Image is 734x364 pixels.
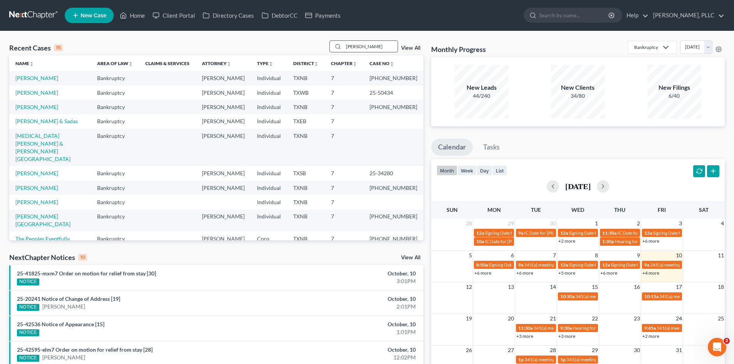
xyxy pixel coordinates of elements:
span: 12 [465,282,473,292]
a: Nameunfold_more [15,60,34,66]
div: Recent Cases [9,43,63,52]
i: unfold_more [128,62,133,66]
a: Help [623,8,648,22]
span: 9a [518,262,523,268]
td: TXWB [287,86,325,100]
td: 25-50434 [363,86,423,100]
a: View All [401,45,420,51]
span: 22 [591,314,599,323]
a: View All [401,255,420,260]
span: 8:50a [476,262,488,268]
span: 12a [560,230,568,236]
span: New Case [81,13,106,18]
a: [PERSON_NAME][GEOGRAPHIC_DATA] [15,213,71,227]
td: Bankruptcy [91,71,139,85]
td: [PERSON_NAME] [196,231,251,253]
td: TXNB [287,129,325,166]
i: unfold_more [269,62,273,66]
i: unfold_more [314,62,319,66]
td: 7 [325,86,363,100]
td: TXNB [287,210,325,231]
span: Mon [487,206,501,213]
td: Individual [251,210,287,231]
td: TXSB [287,166,325,180]
td: [PHONE_NUMBER] [363,100,423,114]
span: Hearing for [PERSON_NAME] [573,325,633,331]
h3: Monthly Progress [431,45,486,54]
td: Bankruptcy [91,166,139,180]
td: [PERSON_NAME] [196,100,251,114]
td: 7 [325,231,363,253]
a: Tasks [476,139,507,156]
a: [MEDICAL_DATA][PERSON_NAME] & [PERSON_NAME][GEOGRAPHIC_DATA] [15,133,71,162]
span: 17 [675,282,683,292]
td: 25-34280 [363,166,423,180]
a: Calendar [431,139,473,156]
td: Individual [251,181,287,195]
td: 7 [325,114,363,129]
td: [PERSON_NAME] [196,71,251,85]
a: Typeunfold_more [257,60,273,66]
span: 2 [636,219,641,228]
div: October, 10 [288,295,416,303]
span: IC Date for [PERSON_NAME][GEOGRAPHIC_DATA] [617,230,723,236]
span: 341(a) meeting for [PERSON_NAME] & [PERSON_NAME] [524,357,640,362]
span: 13 [507,282,515,292]
span: Thu [614,206,625,213]
button: day [477,165,492,176]
span: 26 [465,346,473,355]
td: 7 [325,166,363,180]
td: TXNB [287,100,325,114]
span: 29 [591,346,599,355]
a: +6 more [516,270,533,276]
div: 15 [54,44,63,51]
div: New Filings [647,83,701,92]
span: 16 [633,282,641,292]
a: [PERSON_NAME] [42,303,85,310]
div: 44/240 [455,92,509,100]
a: [PERSON_NAME], PLLC [649,8,724,22]
span: 23 [633,314,641,323]
a: Payments [301,8,344,22]
a: +3 more [516,333,533,339]
a: [PERSON_NAME] [15,104,58,110]
td: 7 [325,210,363,231]
span: 18 [717,282,725,292]
span: 7 [552,251,557,260]
a: Case Nounfold_more [370,60,394,66]
div: New Leads [455,83,509,92]
td: [PHONE_NUMBER] [363,210,423,231]
td: 7 [325,181,363,195]
button: week [457,165,477,176]
span: Sat [699,206,709,213]
div: Bankruptcy [634,44,658,50]
span: 341(a) meeting for [PERSON_NAME] & [PERSON_NAME] [566,357,682,362]
a: Area of Lawunfold_more [97,60,133,66]
a: +5 more [558,270,575,276]
a: +2 more [558,238,575,244]
td: Bankruptcy [91,195,139,209]
span: 12a [560,262,568,268]
span: Signing Date for [PERSON_NAME] [489,262,558,268]
span: 3 [678,219,683,228]
a: +2 more [642,333,659,339]
td: Corp [251,231,287,253]
td: Bankruptcy [91,129,139,166]
input: Search by name... [344,41,398,52]
a: +3 more [558,333,575,339]
i: unfold_more [353,62,357,66]
td: Bankruptcy [91,181,139,195]
td: [PHONE_NUMBER] [363,71,423,85]
a: 25-41825-mxm7 Order on motion for relief from stay [30] [17,270,156,277]
a: DebtorCC [258,8,301,22]
a: Chapterunfold_more [331,60,357,66]
input: Search by name... [539,8,610,22]
span: 19 [465,314,473,323]
span: 341(a) meeting for [PERSON_NAME] [659,294,734,299]
span: IC Date for [PERSON_NAME] [485,238,544,244]
span: 9a [644,262,649,268]
div: October, 10 [288,346,416,354]
span: 12a [602,262,610,268]
td: [PERSON_NAME] [196,181,251,195]
a: [PERSON_NAME] [15,170,58,176]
